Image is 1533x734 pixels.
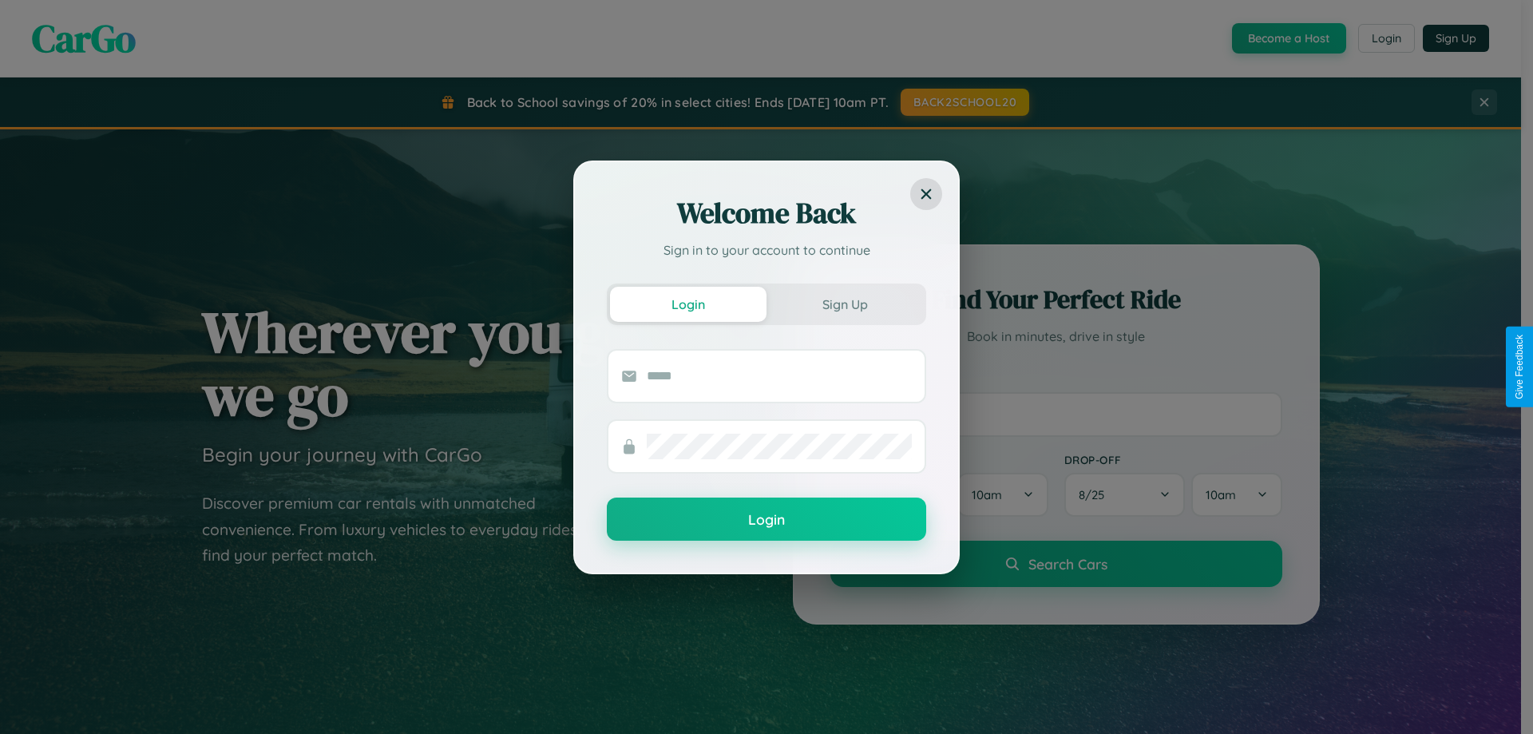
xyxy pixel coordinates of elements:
[1514,335,1525,399] div: Give Feedback
[607,240,926,260] p: Sign in to your account to continue
[610,287,766,322] button: Login
[607,498,926,541] button: Login
[607,194,926,232] h2: Welcome Back
[766,287,923,322] button: Sign Up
